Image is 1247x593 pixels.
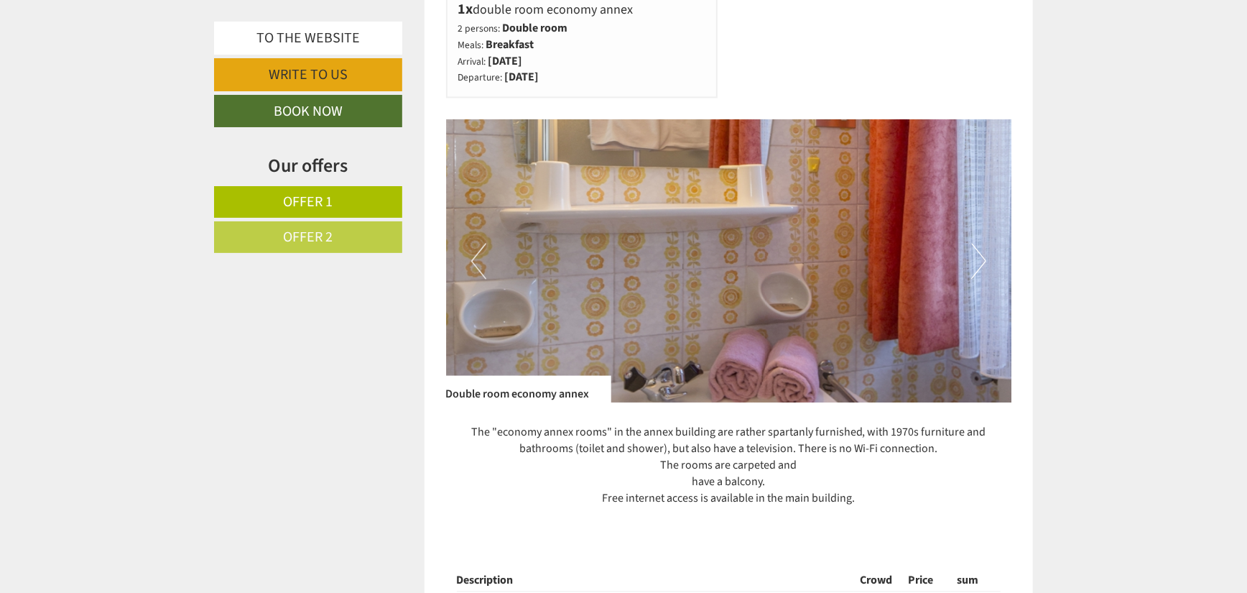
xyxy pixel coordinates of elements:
[214,22,402,55] a: To the website
[473,1,634,19] font: double room economy annex
[269,152,348,179] font: Our offers
[458,55,486,68] font: Arrival:
[446,119,1012,403] img: image
[458,22,501,35] font: 2 persons:
[284,227,333,247] font: Offer 2
[957,571,978,587] font: sum
[471,243,486,279] button: Previous
[471,424,986,456] font: The "economy annex rooms" in the annex building are rather spartanly furnished, with 1970s furnit...
[458,70,503,84] font: Departure:
[457,571,514,587] font: Description
[284,192,333,212] font: Offer 1
[486,37,534,52] font: Breakfast
[214,58,402,91] a: Write to us
[692,474,765,489] font: have a balcony.
[446,386,590,402] font: Double room economy annex
[971,243,986,279] button: Next
[503,20,568,36] font: Double room
[660,457,797,473] font: The rooms are carpeted and
[505,69,539,85] font: [DATE]
[274,101,343,121] font: Book now
[256,28,360,48] font: To the website
[602,490,855,506] font: Free internet access is available in the main building.
[488,53,523,69] font: [DATE]
[269,65,348,86] font: Write to us
[458,38,484,52] font: Meals:
[908,571,933,587] font: Price
[214,95,402,128] a: Book now
[860,571,892,587] font: Crowd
